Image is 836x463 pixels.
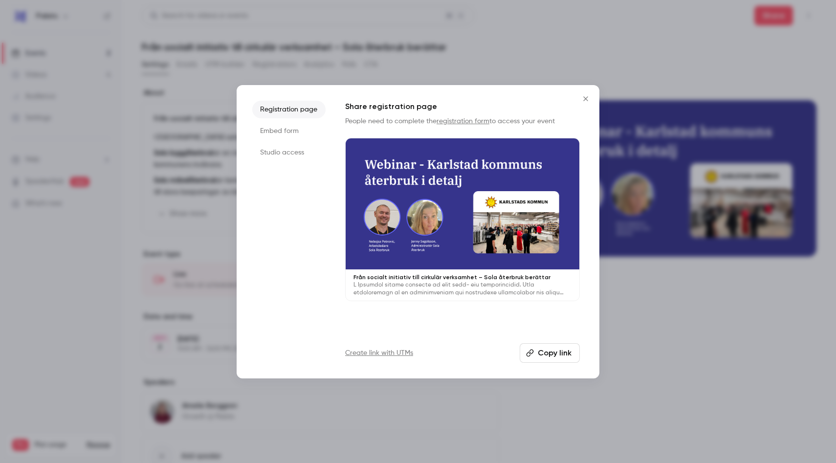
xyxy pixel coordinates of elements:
a: Från socialt initiativ till cirkulär verksamhet – Sola återbruk berättarL Ipsumdol sitame consect... [345,138,580,302]
li: Embed form [252,122,326,140]
a: registration form [437,118,489,125]
li: Studio access [252,144,326,161]
p: L Ipsumdol sitame consecte ad elit sedd- eiu temporincidid. Utla etdoloremagn al en adminimveniam... [353,281,572,297]
li: Registration page [252,101,326,118]
h1: Share registration page [345,101,580,112]
button: Copy link [520,343,580,363]
p: Från socialt initiativ till cirkulär verksamhet – Sola återbruk berättar [353,273,572,281]
p: People need to complete the to access your event [345,116,580,126]
a: Create link with UTMs [345,348,413,358]
button: Close [576,89,595,109]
